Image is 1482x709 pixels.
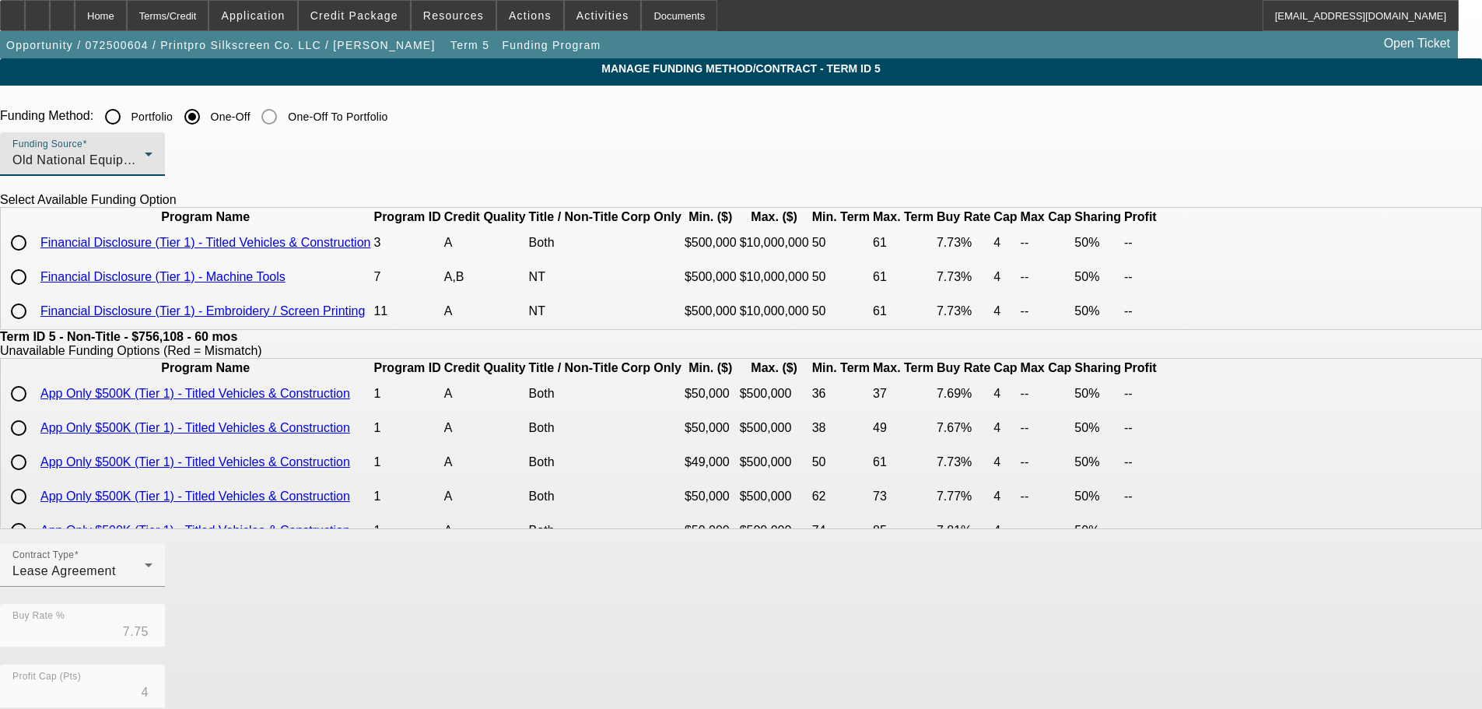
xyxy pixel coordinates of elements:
[936,412,991,444] td: 7.67%
[40,421,350,434] a: App Only $500K (Tier 1) - Titled Vehicles & Construction
[811,480,871,513] td: 62
[739,377,810,410] td: $500,000
[1020,360,1073,376] th: Max Cap
[12,611,65,621] mat-label: Buy Rate %
[528,209,619,225] th: Title / Non-Title
[811,209,871,225] th: Min. Term
[40,360,371,376] th: Program Name
[993,412,1018,444] td: 4
[811,412,871,444] td: 38
[12,139,82,149] mat-label: Funding Source
[872,377,934,410] td: 37
[499,31,605,59] button: Funding Program
[1074,446,1122,479] td: 50%
[621,209,682,225] th: Corp Only
[12,672,81,682] mat-label: Profit Cap (Pts)
[12,564,116,577] span: Lease Agreement
[684,261,737,293] td: $500,000
[1074,480,1122,513] td: 50%
[40,455,350,469] a: App Only $500K (Tier 1) - Titled Vehicles & Construction
[739,514,810,547] td: $500,000
[739,226,810,259] td: $10,000,000
[1123,446,1158,479] td: --
[12,550,74,560] mat-label: Contract Type
[1378,30,1456,57] a: Open Ticket
[993,446,1018,479] td: 4
[1020,446,1073,479] td: --
[993,480,1018,513] td: 4
[872,261,934,293] td: 61
[1074,412,1122,444] td: 50%
[373,514,441,547] td: 1
[1074,226,1122,259] td: 50%
[1020,295,1073,328] td: --
[443,295,527,328] td: A
[528,261,619,293] td: NT
[936,514,991,547] td: 7.81%
[509,9,552,22] span: Actions
[40,209,371,225] th: Program Name
[528,360,619,376] th: Title / Non-Title
[872,480,934,513] td: 73
[1020,377,1073,410] td: --
[40,236,370,249] a: Financial Disclosure (Tier 1) - Titled Vehicles & Construction
[1123,209,1158,225] th: Profit
[443,480,527,513] td: A
[811,226,871,259] td: 50
[739,412,810,444] td: $500,000
[528,514,619,547] td: Both
[443,514,527,547] td: A
[167,344,258,357] span: Red = Mismatch
[1020,412,1073,444] td: --
[299,1,410,30] button: Credit Package
[40,387,350,400] a: App Only $500K (Tier 1) - Titled Vehicles & Construction
[1020,209,1073,225] th: Max Cap
[576,9,629,22] span: Activities
[739,446,810,479] td: $500,000
[1123,377,1158,410] td: --
[443,360,527,376] th: Credit Quality
[684,209,737,225] th: Min. ($)
[739,480,810,513] td: $500,000
[684,295,737,328] td: $500,000
[1074,209,1122,225] th: Sharing
[684,446,737,479] td: $49,000
[1074,360,1122,376] th: Sharing
[443,446,527,479] td: A
[684,360,737,376] th: Min. ($)
[684,377,737,410] td: $50,000
[443,261,527,293] td: A,B
[1020,261,1073,293] td: --
[872,446,934,479] td: 61
[443,377,527,410] td: A
[497,1,563,30] button: Actions
[936,377,991,410] td: 7.69%
[993,514,1018,547] td: 4
[1123,480,1158,513] td: --
[1074,261,1122,293] td: 50%
[1020,480,1073,513] td: --
[1020,514,1073,547] td: --
[936,360,991,376] th: Buy Rate
[993,261,1018,293] td: 4
[872,226,934,259] td: 61
[503,39,601,51] span: Funding Program
[993,209,1018,225] th: Cap
[936,261,991,293] td: 7.73%
[684,412,737,444] td: $50,000
[373,480,441,513] td: 1
[373,295,441,328] td: 11
[528,480,619,513] td: Both
[528,226,619,259] td: Both
[221,9,285,22] span: Application
[1020,226,1073,259] td: --
[936,209,991,225] th: Buy Rate
[872,295,934,328] td: 61
[936,226,991,259] td: 7.73%
[739,209,810,225] th: Max. ($)
[739,295,810,328] td: $10,000,000
[412,1,496,30] button: Resources
[1123,261,1158,293] td: --
[936,295,991,328] td: 7.73%
[811,514,871,547] td: 74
